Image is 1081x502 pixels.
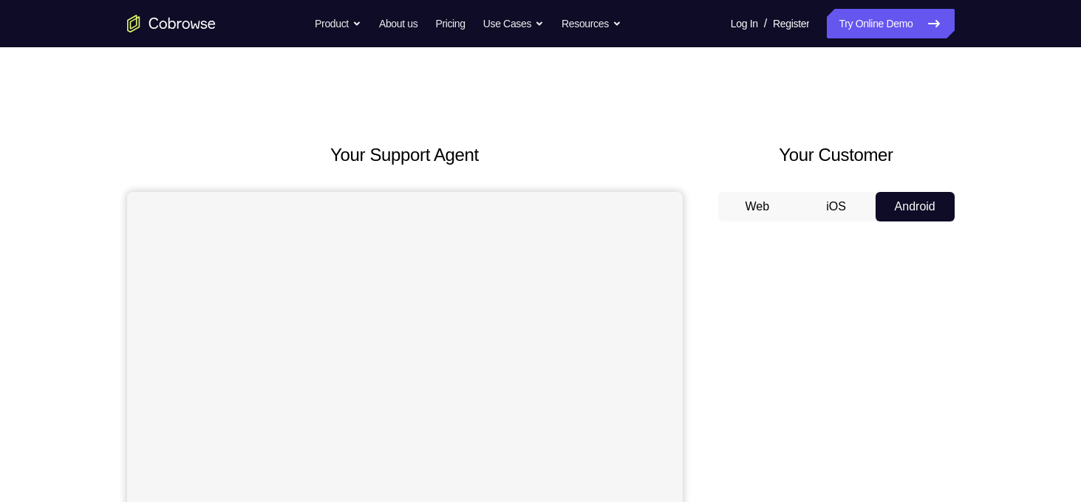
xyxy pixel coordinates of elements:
[876,192,955,221] button: Android
[731,9,758,38] a: Log In
[483,9,544,38] button: Use Cases
[718,192,797,221] button: Web
[127,142,683,168] h2: Your Support Agent
[315,9,361,38] button: Product
[764,15,767,32] span: /
[127,15,216,32] a: Go to the home page
[435,9,465,38] a: Pricing
[562,9,621,38] button: Resources
[797,192,876,221] button: iOS
[773,9,809,38] a: Register
[379,9,417,38] a: About us
[827,9,954,38] a: Try Online Demo
[718,142,955,168] h2: Your Customer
